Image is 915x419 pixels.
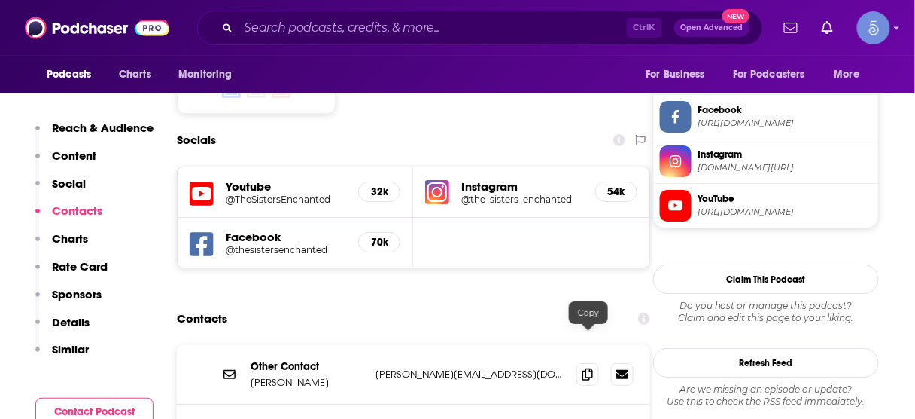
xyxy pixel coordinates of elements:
button: Claim This Podcast [653,265,879,294]
a: YouTube[URL][DOMAIN_NAME] [660,190,872,222]
span: https://www.facebook.com/thesistersenchanted [698,118,872,129]
button: Rate Card [35,259,108,287]
img: iconImage [425,180,449,204]
p: Details [52,315,90,329]
div: Search podcasts, credits, & more... [197,11,763,45]
span: For Podcasters [733,64,805,85]
h2: Contacts [177,304,227,333]
a: @the_sisters_enchanted [461,194,582,205]
button: Similar [35,342,89,370]
p: Content [52,148,96,163]
p: Rate Card [52,259,108,274]
p: Other Contact [251,360,363,373]
a: Show notifications dropdown [778,15,804,41]
p: Social [52,176,86,191]
button: open menu [824,60,879,89]
a: @thesistersenchanted [226,244,346,255]
button: Contacts [35,203,102,231]
p: Charts [52,231,88,246]
button: open menu [635,60,724,89]
span: For Business [646,64,705,85]
span: Open Advanced [681,24,743,32]
button: open menu [723,60,827,89]
button: Refresh Feed [653,348,879,378]
p: Sponsors [52,287,102,301]
div: Claim and edit this page to your liking. [653,300,879,324]
span: Podcasts [47,64,91,85]
p: Similar [52,342,89,356]
button: Open AdvancedNew [674,19,750,37]
div: Are we missing an episode or update? Use this to check the RSS feed immediately. [653,384,879,408]
h5: 70k [371,236,388,249]
h2: Socials [177,126,216,154]
span: YouTube [698,192,872,206]
span: https://www.youtube.com/@TheSistersEnchanted [698,206,872,218]
button: open menu [36,60,111,89]
span: Charts [119,64,151,85]
a: @TheSistersEnchanted [226,194,346,205]
input: Search podcasts, credits, & more... [239,16,627,40]
span: Monitoring [178,64,232,85]
img: Podchaser - Follow, Share and Rate Podcasts [25,14,169,42]
a: Show notifications dropdown [816,15,839,41]
button: Social [35,176,86,204]
button: Charts [35,231,88,259]
button: Show profile menu [857,11,890,44]
span: New [722,9,749,23]
span: Logged in as Spiral5-G1 [857,11,890,44]
div: Copy [569,301,608,324]
h5: 32k [371,185,388,198]
h5: Facebook [226,230,346,244]
h5: 54k [608,185,625,198]
a: Charts [109,60,160,89]
p: Reach & Audience [52,121,154,135]
a: Instagram[DOMAIN_NAME][URL] [660,145,872,177]
p: [PERSON_NAME] [251,376,363,389]
p: [PERSON_NAME][EMAIL_ADDRESS][DOMAIN_NAME] [375,368,564,381]
span: More [834,64,860,85]
span: Ctrl K [627,18,662,38]
span: Instagram [698,148,872,161]
button: Details [35,315,90,343]
span: Do you host or manage this podcast? [653,300,879,312]
span: Facebook [698,103,872,117]
button: Content [35,148,96,176]
span: instagram.com/the_sisters_enchanted [698,162,872,173]
p: Contacts [52,203,102,218]
h5: Youtube [226,179,346,194]
button: Reach & Audience [35,121,154,148]
button: open menu [168,60,251,89]
a: Facebook[URL][DOMAIN_NAME] [660,101,872,133]
button: Sponsors [35,287,102,315]
img: User Profile [857,11,890,44]
h5: Instagram [461,179,582,194]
